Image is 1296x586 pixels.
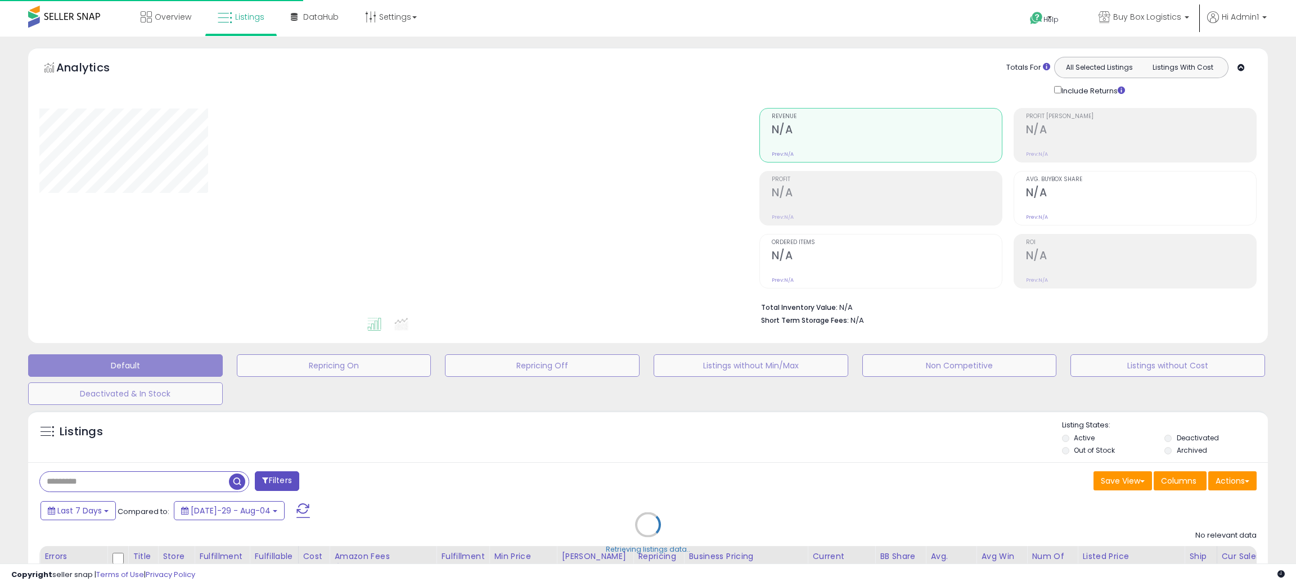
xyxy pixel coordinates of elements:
[1043,15,1059,24] span: Help
[56,60,132,78] h5: Analytics
[445,354,640,377] button: Repricing Off
[11,570,195,580] div: seller snap | |
[606,544,690,555] div: Retrieving listings data..
[1026,277,1048,283] small: Prev: N/A
[1113,11,1181,22] span: Buy Box Logistics
[1026,114,1256,120] span: Profit [PERSON_NAME]
[772,123,1002,138] h2: N/A
[1026,186,1256,201] h2: N/A
[1029,11,1043,25] i: Get Help
[1021,3,1081,37] a: Help
[11,569,52,580] strong: Copyright
[1026,177,1256,183] span: Avg. Buybox Share
[1222,11,1259,22] span: Hi Admin1
[772,186,1002,201] h2: N/A
[862,354,1057,377] button: Non Competitive
[1207,11,1267,37] a: Hi Admin1
[1057,60,1141,75] button: All Selected Listings
[761,300,1248,313] li: N/A
[772,214,794,220] small: Prev: N/A
[1026,240,1256,246] span: ROI
[1026,123,1256,138] h2: N/A
[1006,62,1050,73] div: Totals For
[28,354,223,377] button: Default
[1026,151,1048,157] small: Prev: N/A
[237,354,431,377] button: Repricing On
[1046,84,1138,97] div: Include Returns
[761,303,838,312] b: Total Inventory Value:
[772,277,794,283] small: Prev: N/A
[1070,354,1265,377] button: Listings without Cost
[235,11,264,22] span: Listings
[155,11,191,22] span: Overview
[772,249,1002,264] h2: N/A
[850,315,864,326] span: N/A
[761,315,849,325] b: Short Term Storage Fees:
[1141,60,1225,75] button: Listings With Cost
[1026,249,1256,264] h2: N/A
[28,382,223,405] button: Deactivated & In Stock
[772,114,1002,120] span: Revenue
[772,240,1002,246] span: Ordered Items
[772,151,794,157] small: Prev: N/A
[1026,214,1048,220] small: Prev: N/A
[303,11,339,22] span: DataHub
[772,177,1002,183] span: Profit
[654,354,848,377] button: Listings without Min/Max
